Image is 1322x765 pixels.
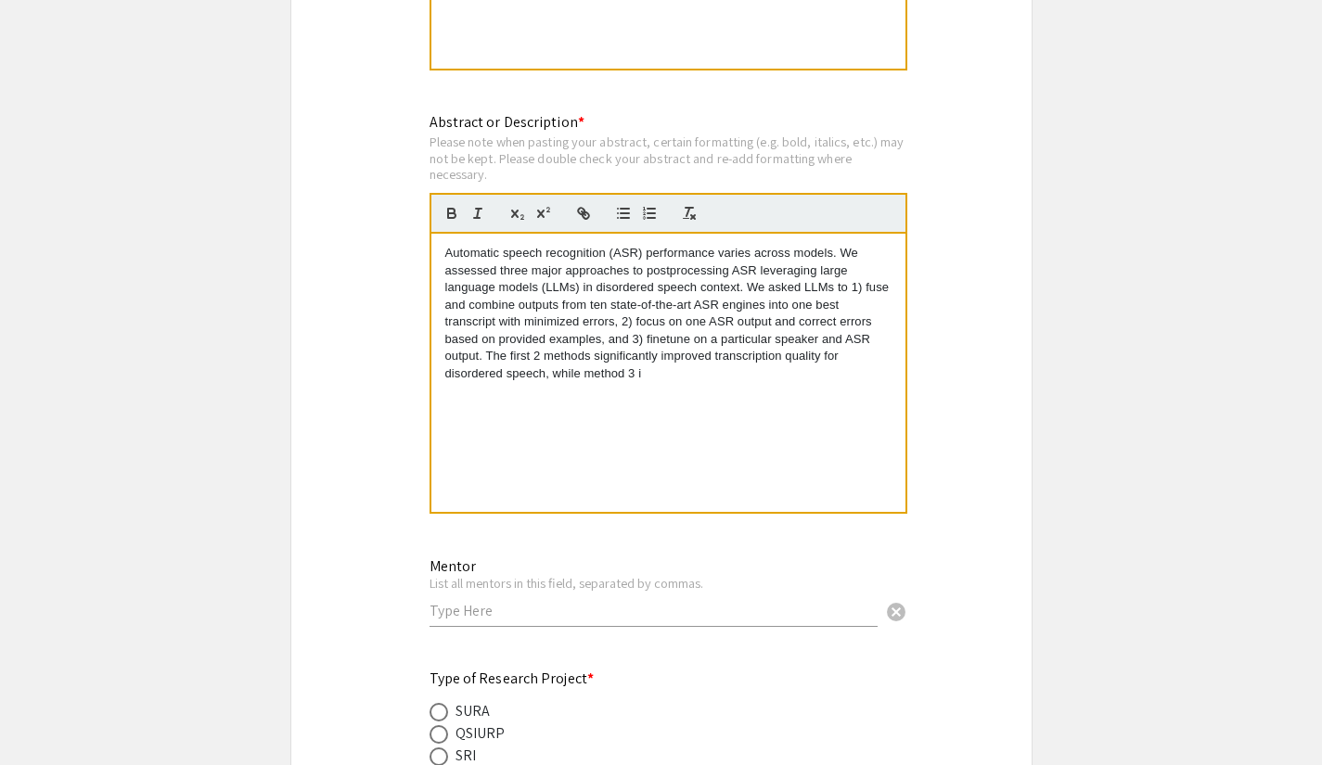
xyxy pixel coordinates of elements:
[878,592,915,629] button: Clear
[456,722,506,745] div: QSIURP
[445,245,892,382] p: Automatic speech recognition (ASR) performance varies across models. We assessed three major appr...
[430,669,595,688] mat-label: Type of Research Project
[430,575,878,592] div: List all mentors in this field, separated by commas.
[430,556,476,576] mat-label: Mentor
[430,134,907,183] div: Please note when pasting your abstract, certain formatting (e.g. bold, italics, etc.) may not be ...
[456,700,490,722] div: SURA
[885,601,907,623] span: cancel
[14,682,79,751] iframe: Chat
[430,112,584,132] mat-label: Abstract or Description
[430,601,878,620] input: Type Here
